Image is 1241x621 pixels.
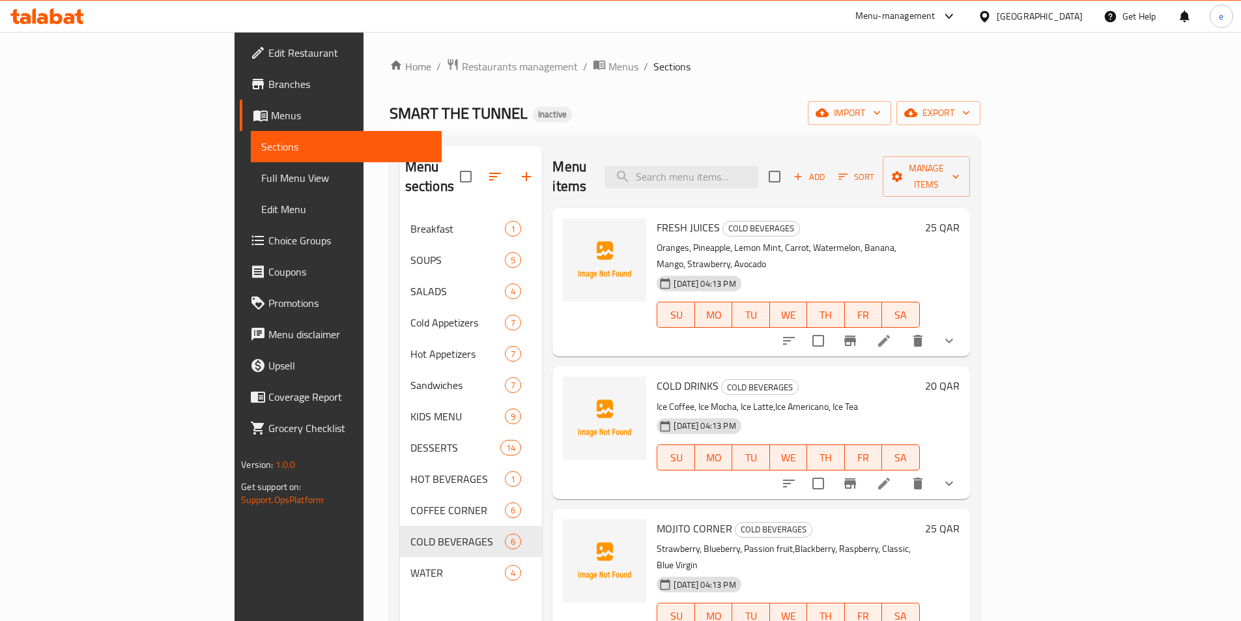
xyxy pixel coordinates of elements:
[240,350,442,381] a: Upsell
[773,325,805,356] button: sort-choices
[268,358,431,373] span: Upsell
[583,59,588,74] li: /
[261,139,431,154] span: Sections
[506,285,521,298] span: 4
[240,256,442,287] a: Coupons
[925,377,960,395] h6: 20 QAR
[446,58,578,75] a: Restaurants management
[668,420,741,432] span: [DATE] 04:13 PM
[268,264,431,280] span: Coupons
[390,98,528,128] span: SMART THE TUNNEL
[608,59,638,74] span: Menus
[770,444,807,470] button: WE
[812,306,839,325] span: TH
[410,315,506,330] span: Cold Appetizers
[644,59,648,74] li: /
[240,287,442,319] a: Promotions
[902,325,934,356] button: delete
[834,325,866,356] button: Branch-specific-item
[605,166,758,188] input: search
[735,522,812,537] span: COLD BEVERAGES
[845,444,882,470] button: FR
[240,37,442,68] a: Edit Restaurant
[563,519,646,603] img: MOJITO CORNER
[773,468,805,499] button: sort-choices
[934,325,965,356] button: show more
[240,68,442,100] a: Branches
[761,163,788,190] span: Select section
[400,208,543,594] nav: Menu sections
[855,8,935,24] div: Menu-management
[788,167,830,187] span: Add item
[410,502,506,518] span: COFFEE CORNER
[732,302,769,328] button: TU
[893,160,960,193] span: Manage items
[410,252,506,268] span: SOUPS
[400,432,543,463] div: DESSERTS14
[410,283,506,299] span: SALADS
[410,377,506,393] div: Sandwiches
[501,442,521,454] span: 14
[268,233,431,248] span: Choice Groups
[505,471,521,487] div: items
[251,194,442,225] a: Edit Menu
[657,399,919,415] p: Ice Coffee, Ice Mocha, Ice Latte,Ice Americano, Ice Tea
[505,221,521,237] div: items
[1219,9,1223,23] span: e
[850,306,877,325] span: FR
[410,346,506,362] span: Hot Appetizers
[941,476,957,491] svg: Show Choices
[830,167,883,187] span: Sort items
[653,59,691,74] span: Sections
[808,101,891,125] button: import
[261,201,431,217] span: Edit Menu
[563,218,646,302] img: FRESH JUICES
[732,444,769,470] button: TU
[657,376,719,396] span: COLD DRINKS
[775,448,802,467] span: WE
[400,557,543,588] div: WATER4
[788,167,830,187] button: Add
[663,306,689,325] span: SU
[506,379,521,392] span: 7
[390,58,980,75] nav: breadcrumb
[807,444,844,470] button: TH
[695,302,732,328] button: MO
[838,169,874,184] span: Sort
[410,565,506,581] div: WATER
[410,440,500,455] div: DESSERTS
[400,401,543,432] div: KIDS MENU9
[593,58,638,75] a: Menus
[695,444,732,470] button: MO
[882,302,919,328] button: SA
[887,448,914,467] span: SA
[563,377,646,460] img: COLD DRINKS
[261,170,431,186] span: Full Menu View
[505,534,521,549] div: items
[668,579,741,591] span: [DATE] 04:13 PM
[792,169,827,184] span: Add
[722,380,798,395] span: COLD BEVERAGES
[663,448,689,467] span: SU
[410,221,506,237] span: Breakfast
[876,476,892,491] a: Edit menu item
[770,302,807,328] button: WE
[805,327,832,354] span: Select to update
[400,526,543,557] div: COLD BEVERAGES6
[479,161,511,192] span: Sort sections
[241,456,273,473] span: Version:
[400,338,543,369] div: Hot Appetizers7
[737,306,764,325] span: TU
[941,333,957,349] svg: Show Choices
[241,491,324,508] a: Support.OpsPlatform
[845,302,882,328] button: FR
[552,157,588,196] h2: Menu items
[657,519,732,538] span: MOJITO CORNER
[400,369,543,401] div: Sandwiches7
[834,468,866,499] button: Branch-specific-item
[668,278,741,290] span: [DATE] 04:13 PM
[410,471,506,487] span: HOT BEVERAGES
[268,420,431,436] span: Grocery Checklist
